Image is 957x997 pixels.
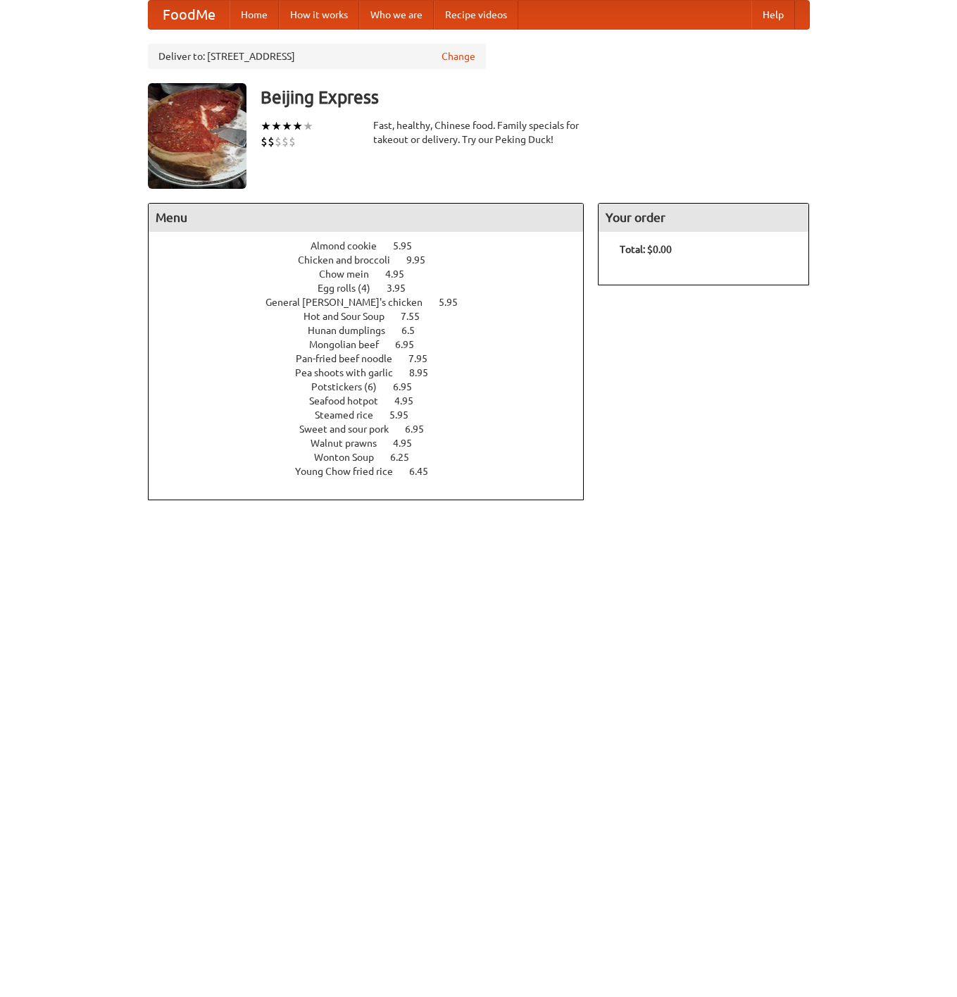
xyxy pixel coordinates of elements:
a: Egg rolls (4) 3.95 [318,283,432,294]
span: Chow mein [319,268,383,280]
span: 7.55 [401,311,434,322]
li: ★ [282,118,292,134]
span: 4.95 [393,438,426,449]
span: 8.95 [409,367,442,378]
a: General [PERSON_NAME]'s chicken 5.95 [265,297,484,308]
span: 6.25 [390,452,423,463]
span: Pan-fried beef noodle [296,353,406,364]
h3: Beijing Express [261,83,810,111]
span: 9.95 [406,254,439,266]
a: Mongolian beef 6.95 [309,339,440,350]
a: Steamed rice 5.95 [315,409,434,421]
a: Chow mein 4.95 [319,268,430,280]
span: 5.95 [389,409,423,421]
a: Almond cookie 5.95 [311,240,438,252]
li: $ [268,134,275,149]
span: 7.95 [408,353,442,364]
a: How it works [279,1,359,29]
span: Seafood hotpot [309,395,392,407]
span: 6.5 [401,325,429,336]
span: Wonton Soup [314,452,388,463]
a: Change [442,49,475,63]
a: Wonton Soup 6.25 [314,452,435,463]
a: FoodMe [149,1,230,29]
h4: Menu [149,204,584,232]
span: 6.95 [393,381,426,392]
li: $ [261,134,268,149]
div: Fast, healthy, Chinese food. Family specials for takeout or delivery. Try our Peking Duck! [373,118,584,147]
span: Egg rolls (4) [318,283,384,294]
span: Potstickers (6) [311,381,391,392]
span: 4.95 [394,395,427,407]
li: ★ [303,118,313,134]
a: Potstickers (6) 6.95 [311,381,438,392]
li: $ [275,134,282,149]
a: Pan-fried beef noodle 7.95 [296,353,454,364]
a: Walnut prawns 4.95 [311,438,438,449]
span: Hunan dumplings [308,325,399,336]
a: Young Chow fried rice 6.45 [295,466,454,477]
li: ★ [292,118,303,134]
a: Hunan dumplings 6.5 [308,325,441,336]
a: Who we are [359,1,434,29]
a: Home [230,1,279,29]
h4: Your order [599,204,808,232]
span: 4.95 [385,268,418,280]
span: Pea shoots with garlic [295,367,407,378]
a: Seafood hotpot 4.95 [309,395,439,407]
li: $ [289,134,296,149]
div: Deliver to: [STREET_ADDRESS] [148,44,486,69]
span: Mongolian beef [309,339,393,350]
a: Chicken and broccoli 9.95 [298,254,451,266]
li: ★ [261,118,271,134]
span: 6.95 [395,339,428,350]
a: Sweet and sour pork 6.95 [299,423,450,435]
span: Walnut prawns [311,438,391,449]
span: General [PERSON_NAME]'s chicken [265,297,437,308]
li: ★ [271,118,282,134]
a: Hot and Sour Soup 7.55 [304,311,446,322]
span: Steamed rice [315,409,387,421]
img: angular.jpg [148,83,246,189]
a: Help [751,1,795,29]
li: $ [282,134,289,149]
span: Chicken and broccoli [298,254,404,266]
span: 6.95 [405,423,438,435]
a: Recipe videos [434,1,518,29]
span: 3.95 [387,283,420,294]
span: Hot and Sour Soup [304,311,399,322]
span: Sweet and sour pork [299,423,403,435]
b: Total: $0.00 [620,244,672,255]
span: 5.95 [439,297,472,308]
span: 6.45 [409,466,442,477]
span: Almond cookie [311,240,391,252]
a: Pea shoots with garlic 8.95 [295,367,454,378]
span: Young Chow fried rice [295,466,407,477]
span: 5.95 [393,240,426,252]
